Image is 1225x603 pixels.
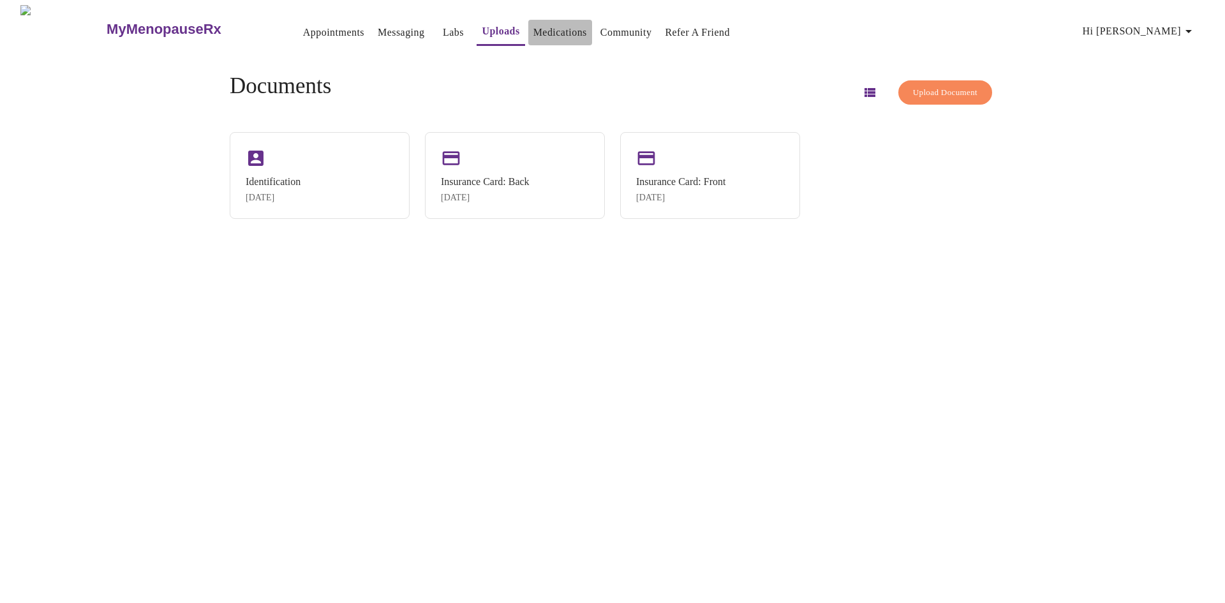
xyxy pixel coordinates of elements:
[20,5,105,53] img: MyMenopauseRx Logo
[913,86,977,100] span: Upload Document
[443,24,464,41] a: Labs
[441,193,530,203] div: [DATE]
[1078,19,1201,44] button: Hi [PERSON_NAME]
[107,21,221,38] h3: MyMenopauseRx
[298,20,369,45] button: Appointments
[600,24,652,41] a: Community
[660,20,735,45] button: Refer a Friend
[303,24,364,41] a: Appointments
[433,20,473,45] button: Labs
[373,20,429,45] button: Messaging
[477,19,524,46] button: Uploads
[533,24,587,41] a: Medications
[482,22,519,40] a: Uploads
[230,73,331,99] h4: Documents
[665,24,730,41] a: Refer a Friend
[441,176,530,188] div: Insurance Card: Back
[378,24,424,41] a: Messaging
[854,77,885,108] button: Switch to list view
[528,20,592,45] button: Medications
[105,7,272,52] a: MyMenopauseRx
[636,193,725,203] div: [DATE]
[636,176,725,188] div: Insurance Card: Front
[246,193,301,203] div: [DATE]
[1083,22,1196,40] span: Hi [PERSON_NAME]
[898,80,992,105] button: Upload Document
[246,176,301,188] div: Identification
[595,20,657,45] button: Community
